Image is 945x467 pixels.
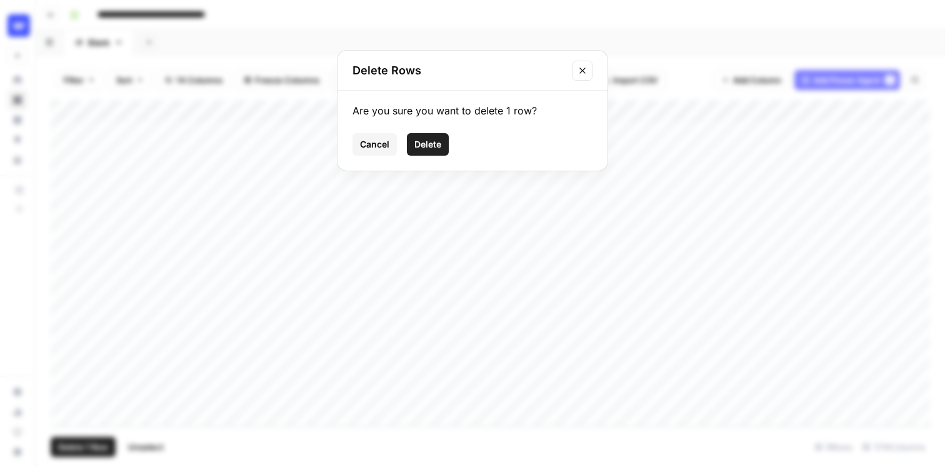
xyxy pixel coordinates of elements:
[414,138,441,151] span: Delete
[360,138,389,151] span: Cancel
[407,133,449,156] button: Delete
[352,62,565,79] h2: Delete Rows
[352,133,397,156] button: Cancel
[572,61,592,81] button: Close modal
[352,103,592,118] div: Are you sure you want to delete 1 row?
